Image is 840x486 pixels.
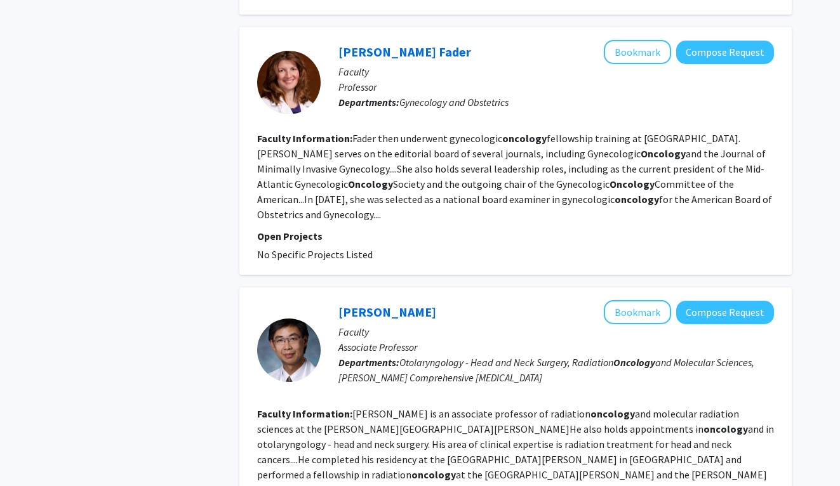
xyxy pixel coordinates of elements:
b: Departments: [338,96,399,108]
b: Oncology [610,178,655,190]
b: oncology [590,407,635,420]
p: Faculty [338,64,774,79]
iframe: Chat [10,429,54,476]
b: Oncology [348,178,393,190]
a: [PERSON_NAME] [338,304,436,320]
p: Faculty [338,324,774,339]
span: Otolaryngology - Head and Neck Surgery, Radiation and Molecular Sciences, [PERSON_NAME] Comprehen... [338,356,754,384]
b: oncology [615,193,659,206]
a: [PERSON_NAME] Fader [338,44,471,60]
fg-read-more: Fader then underwent gynecologic fellowship training at [GEOGRAPHIC_DATA]. [PERSON_NAME] serves o... [257,132,772,221]
b: oncology [411,468,456,481]
b: oncology [703,423,748,435]
b: Faculty Information: [257,132,352,145]
button: Compose Request to Amanda Nickles Fader [676,41,774,64]
b: oncology [502,132,547,145]
p: Professor [338,79,774,95]
p: Associate Professor [338,339,774,355]
button: Add Harry Quon to Bookmarks [604,300,671,324]
b: Oncology [641,147,686,160]
b: Faculty Information: [257,407,352,420]
b: Departments: [338,356,399,369]
button: Compose Request to Harry Quon [676,301,774,324]
button: Add Amanda Nickles Fader to Bookmarks [604,40,671,64]
span: No Specific Projects Listed [257,248,373,261]
p: Open Projects [257,228,774,244]
b: Oncology [613,356,655,369]
span: Gynecology and Obstetrics [399,96,509,108]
